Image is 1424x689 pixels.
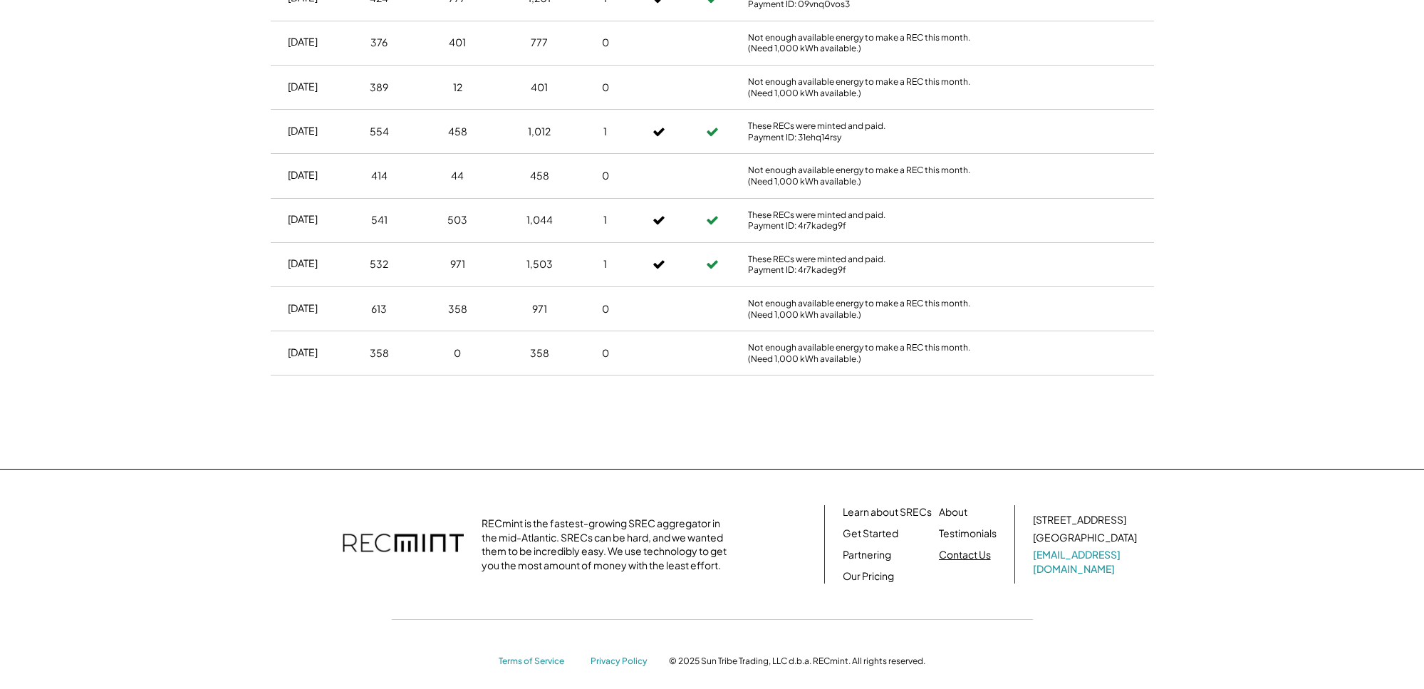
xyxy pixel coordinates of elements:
[530,346,549,361] div: 358
[450,257,465,271] div: 971
[748,165,990,187] div: Not enough available energy to make a REC this month. (Need 1,000 kWh available.)
[602,302,609,316] div: 0
[370,81,388,95] div: 389
[451,169,464,183] div: 44
[288,124,318,138] div: [DATE]
[748,298,990,320] div: Not enough available energy to make a REC this month. (Need 1,000 kWh available.)
[343,519,464,569] img: recmint-logotype%403x.png
[843,548,891,562] a: Partnering
[748,342,990,364] div: Not enough available energy to make a REC this month. (Need 1,000 kWh available.)
[843,505,932,519] a: Learn about SRECs
[1033,531,1137,545] div: [GEOGRAPHIC_DATA]
[453,81,462,95] div: 12
[748,32,990,54] div: Not enough available energy to make a REC this month. (Need 1,000 kWh available.)
[288,346,318,360] div: [DATE]
[602,36,609,50] div: 0
[531,36,548,50] div: 777
[448,125,467,139] div: 458
[526,257,553,271] div: 1,503
[528,125,551,139] div: 1,012
[449,36,466,50] div: 401
[603,213,607,227] div: 1
[1033,513,1126,527] div: [STREET_ADDRESS]
[602,81,609,95] div: 0
[370,125,389,139] div: 554
[939,527,997,541] a: Testimonials
[371,213,388,227] div: 541
[843,527,898,541] a: Get Started
[748,254,990,276] div: These RECs were minted and paid. Payment ID: 4r7kadeg9f
[669,656,925,667] div: © 2025 Sun Tribe Trading, LLC d.b.a. RECmint. All rights reserved.
[288,257,318,271] div: [DATE]
[371,302,387,316] div: 613
[843,569,894,584] a: Our Pricing
[499,656,577,668] a: Terms of Service
[939,505,967,519] a: About
[603,125,607,139] div: 1
[370,346,389,361] div: 358
[288,168,318,182] div: [DATE]
[531,81,548,95] div: 401
[532,302,547,316] div: 971
[288,80,318,94] div: [DATE]
[591,656,655,668] a: Privacy Policy
[288,212,318,227] div: [DATE]
[748,76,990,98] div: Not enough available energy to make a REC this month. (Need 1,000 kWh available.)
[602,346,609,361] div: 0
[288,301,318,316] div: [DATE]
[939,548,991,562] a: Contact Us
[603,257,607,271] div: 1
[454,346,461,361] div: 0
[1033,548,1140,576] a: [EMAIL_ADDRESS][DOMAIN_NAME]
[447,213,467,227] div: 503
[370,257,388,271] div: 532
[530,169,549,183] div: 458
[748,209,990,232] div: These RECs were minted and paid. Payment ID: 4r7kadeg9f
[526,213,553,227] div: 1,044
[482,517,734,572] div: RECmint is the fastest-growing SREC aggregator in the mid-Atlantic. SRECs can be hard, and we wan...
[602,169,609,183] div: 0
[448,302,467,316] div: 358
[370,36,388,50] div: 376
[288,35,318,49] div: [DATE]
[371,169,388,183] div: 414
[748,120,990,143] div: These RECs were minted and paid. Payment ID: 31ehq14rsy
